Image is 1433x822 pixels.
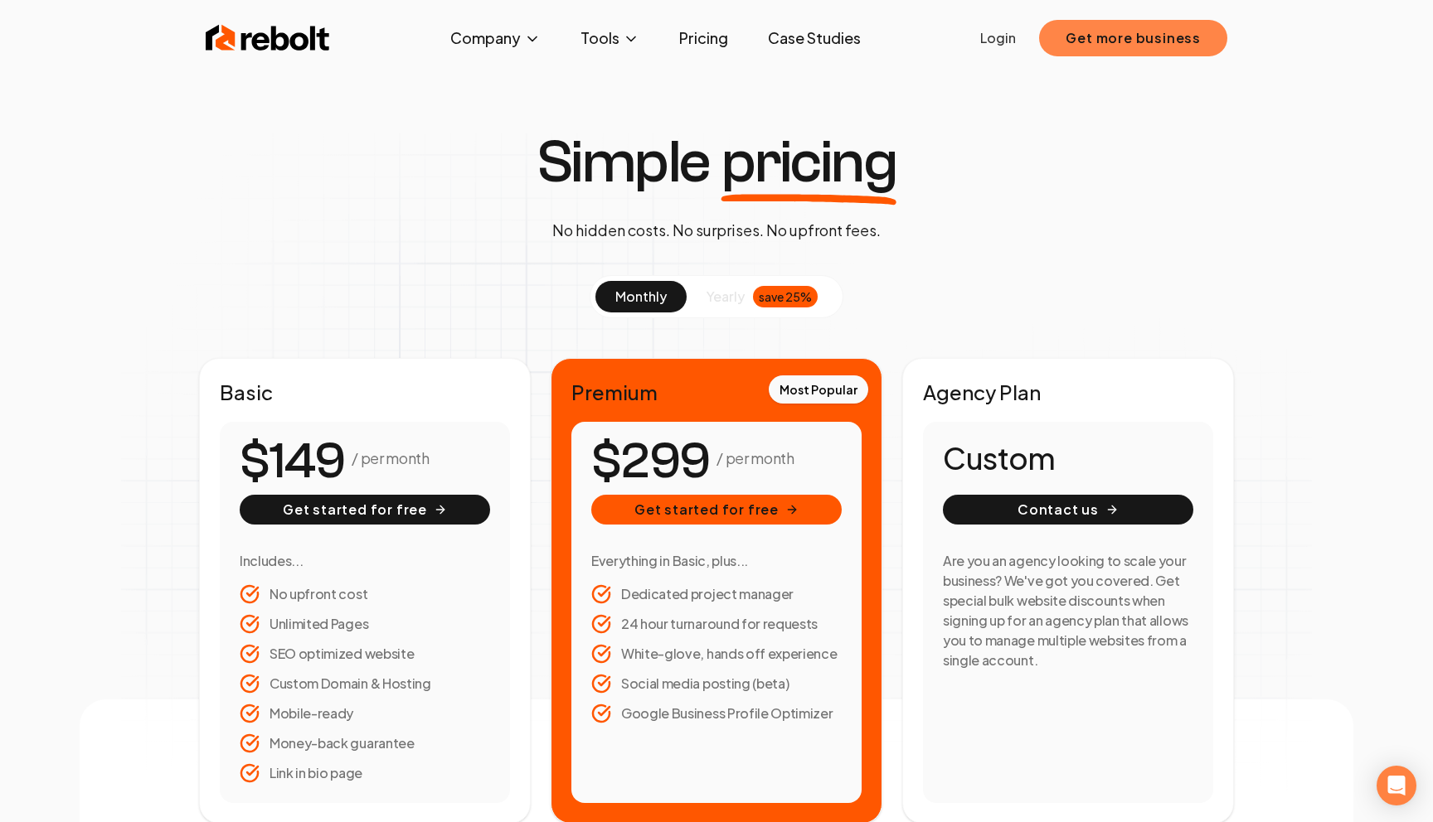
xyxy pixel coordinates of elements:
li: Mobile-ready [240,704,490,723]
button: Company [437,22,554,55]
div: Most Popular [769,375,868,404]
span: monthly [615,288,667,305]
a: Case Studies [755,22,874,55]
h3: Includes... [240,551,490,571]
li: Dedicated project manager [591,584,842,604]
li: No upfront cost [240,584,490,604]
span: yearly [707,287,745,307]
button: yearlysave 25% [687,281,838,312]
span: pricing [721,133,897,192]
li: Link in bio page [240,763,490,783]
h1: Simple [537,133,897,192]
button: monthly [595,281,687,312]
h1: Custom [943,442,1193,475]
li: Custom Domain & Hosting [240,674,490,694]
div: save 25% [753,286,818,307]
li: SEO optimized website [240,644,490,664]
li: Unlimited Pages [240,614,490,634]
button: Get started for free [591,495,842,525]
h2: Agency Plan [923,379,1213,405]
li: Google Business Profile Optimizer [591,704,842,723]
a: Pricing [666,22,741,55]
a: Login [980,28,1016,48]
number-flow-react: $149 [240,424,345,499]
p: / per month [352,447,429,470]
p: No hidden costs. No surprises. No upfront fees. [552,219,881,242]
button: Tools [567,22,653,55]
h2: Premium [571,379,862,405]
li: 24 hour turnaround for requests [591,614,842,634]
li: White-glove, hands off experience [591,644,842,664]
button: Contact us [943,495,1193,525]
div: Open Intercom Messenger [1377,766,1416,805]
p: / per month [716,447,794,470]
li: Social media posting (beta) [591,674,842,694]
li: Money-back guarantee [240,733,490,753]
img: Rebolt Logo [206,22,330,55]
h3: Everything in Basic, plus... [591,551,842,571]
button: Get more business [1039,20,1227,56]
h3: Are you an agency looking to scale your business? We've got you covered. Get special bulk website... [943,551,1193,670]
h2: Basic [220,379,510,405]
number-flow-react: $299 [591,424,710,499]
button: Get started for free [240,495,490,525]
